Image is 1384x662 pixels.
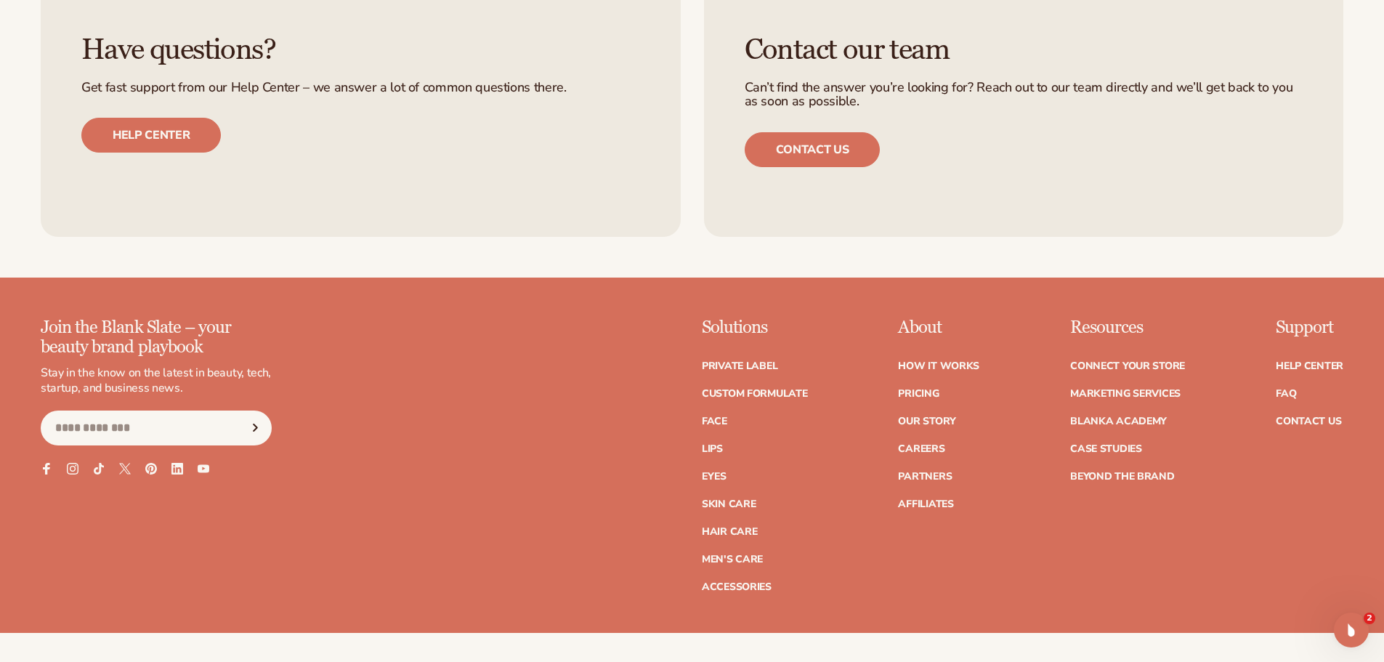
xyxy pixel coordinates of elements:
[898,318,979,337] p: About
[745,34,1303,66] h3: Contact our team
[1276,416,1341,427] a: Contact Us
[702,444,723,454] a: Lips
[898,444,944,454] a: Careers
[745,81,1303,110] p: Can’t find the answer you’re looking for? Reach out to our team directly and we’ll get back to yo...
[702,472,727,482] a: Eyes
[702,499,756,509] a: Skin Care
[898,472,952,482] a: Partners
[702,527,757,537] a: Hair Care
[81,118,221,153] a: Help center
[239,411,271,445] button: Subscribe
[1070,389,1181,399] a: Marketing services
[1070,444,1142,454] a: Case Studies
[898,389,939,399] a: Pricing
[702,554,763,565] a: Men's Care
[1276,318,1343,337] p: Support
[81,81,640,95] p: Get fast support from our Help Center – we answer a lot of common questions there.
[1070,361,1185,371] a: Connect your store
[1070,472,1175,482] a: Beyond the brand
[41,366,272,396] p: Stay in the know on the latest in beauty, tech, startup, and business news.
[702,416,727,427] a: Face
[898,361,979,371] a: How It Works
[1364,613,1375,624] span: 2
[898,499,953,509] a: Affiliates
[1070,318,1185,337] p: Resources
[1276,389,1296,399] a: FAQ
[41,318,272,357] p: Join the Blank Slate – your beauty brand playbook
[1334,613,1369,647] iframe: Intercom live chat
[702,318,808,337] p: Solutions
[81,34,640,66] h3: Have questions?
[702,361,777,371] a: Private label
[1276,361,1343,371] a: Help Center
[1070,416,1167,427] a: Blanka Academy
[898,416,955,427] a: Our Story
[702,582,772,592] a: Accessories
[702,389,808,399] a: Custom formulate
[745,132,881,167] a: Contact us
